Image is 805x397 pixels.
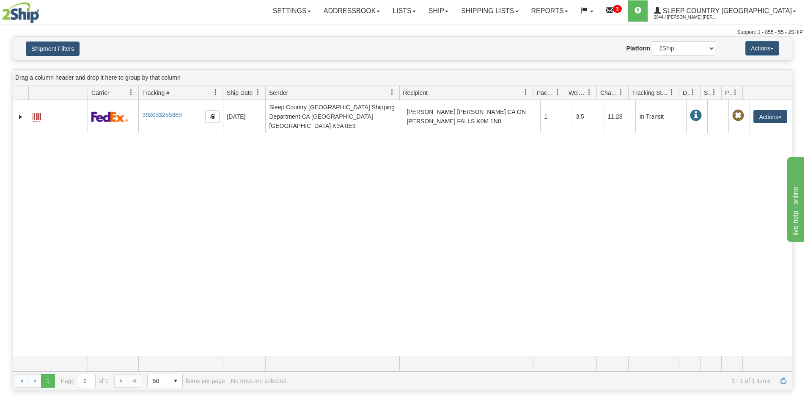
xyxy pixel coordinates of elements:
[147,374,183,388] span: Page sizes drop down
[582,85,596,100] a: Weight filter column settings
[572,100,604,133] td: 3.5
[632,89,669,97] span: Tracking Status
[665,85,679,100] a: Tracking Status filter column settings
[690,110,702,122] span: In Transit
[33,109,41,123] a: Label
[124,85,138,100] a: Carrier filter column settings
[269,89,288,97] span: Sender
[403,100,540,133] td: [PERSON_NAME] [PERSON_NAME] CA ON [PERSON_NAME] FALLS K0M 1N0
[385,85,399,100] a: Sender filter column settings
[728,85,742,100] a: Pickup Status filter column settings
[614,85,628,100] a: Charge filter column settings
[78,374,95,388] input: Page 1
[613,5,622,13] sup: 3
[707,85,721,100] a: Shipment Issues filter column settings
[635,100,686,133] td: In Transit
[686,85,700,100] a: Delivery Status filter column settings
[153,377,164,385] span: 50
[422,0,455,22] a: Ship
[2,29,803,36] div: Support: 1 - 855 - 55 - 2SHIP
[16,113,25,121] a: Expand
[6,5,78,15] div: live help - online
[13,69,792,86] div: grid grouping header
[745,41,779,56] button: Actions
[2,2,39,23] img: logo2044.jpg
[604,100,635,133] td: 11.28
[661,7,792,14] span: Sleep Country [GEOGRAPHIC_DATA]
[704,89,711,97] span: Shipment Issues
[26,42,80,56] button: Shipment Filters
[777,374,790,388] a: Refresh
[169,374,182,388] span: select
[455,0,525,22] a: Shipping lists
[648,0,802,22] a: Sleep Country [GEOGRAPHIC_DATA] 2044 / [PERSON_NAME] [PERSON_NAME]
[147,374,225,388] span: items per page
[600,89,618,97] span: Charge
[251,85,265,100] a: Ship Date filter column settings
[386,0,422,22] a: Lists
[732,110,744,122] span: Pickup Not Assigned
[142,89,170,97] span: Tracking #
[209,85,223,100] a: Tracking # filter column settings
[91,89,110,97] span: Carrier
[231,378,287,384] div: No rows are selected
[41,374,55,388] span: Page 1
[205,110,220,123] button: Copy to clipboard
[403,89,428,97] span: Recipient
[61,374,109,388] span: Page of 1
[519,85,533,100] a: Recipient filter column settings
[753,110,787,123] button: Actions
[600,0,628,22] a: 3
[540,100,572,133] td: 1
[265,100,403,133] td: Sleep Country [GEOGRAPHIC_DATA] Shipping Department CA [GEOGRAPHIC_DATA] [GEOGRAPHIC_DATA] K9A 0E9
[317,0,387,22] a: Addressbook
[654,13,717,22] span: 2044 / [PERSON_NAME] [PERSON_NAME]
[683,89,690,97] span: Delivery Status
[292,378,771,384] span: 1 - 1 of 1 items
[142,111,181,118] a: 392033255389
[786,155,804,242] iframe: chat widget
[525,0,574,22] a: Reports
[91,111,128,122] img: 2 - FedEx Express®
[537,89,555,97] span: Packages
[267,0,317,22] a: Settings
[550,85,565,100] a: Packages filter column settings
[227,89,253,97] span: Ship Date
[569,89,586,97] span: Weight
[626,44,650,53] label: Platform
[223,100,265,133] td: [DATE]
[725,89,732,97] span: Pickup Status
